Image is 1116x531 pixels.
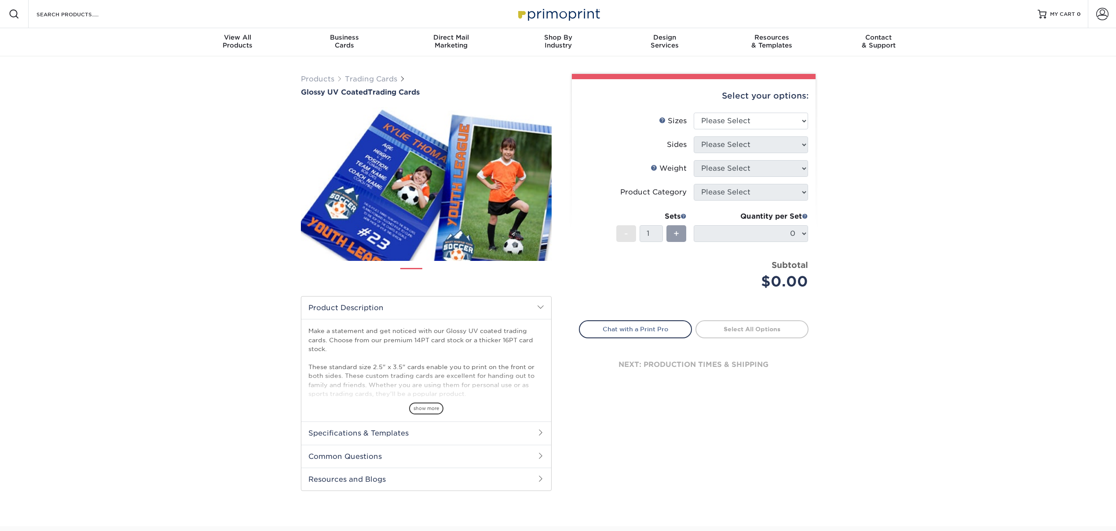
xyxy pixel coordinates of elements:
span: - [624,227,628,240]
a: Direct MailMarketing [398,28,505,56]
img: Glossy UV Coated 01 [301,97,552,271]
div: Quantity per Set [694,211,808,222]
a: Shop ByIndustry [505,28,611,56]
div: next: production times & shipping [579,338,809,391]
a: Contact& Support [825,28,932,56]
img: Primoprint [514,4,602,23]
img: Trading Cards 02 [430,264,452,286]
span: Business [291,33,398,41]
a: Glossy UV CoatedTrading Cards [301,88,552,96]
span: MY CART [1050,11,1075,18]
input: SEARCH PRODUCTS..... [36,9,121,19]
a: View AllProducts [184,28,291,56]
div: Sets [616,211,687,222]
div: Weight [651,163,687,174]
div: Products [184,33,291,49]
h2: Product Description [301,297,551,319]
a: BusinessCards [291,28,398,56]
span: + [673,227,679,240]
a: DesignServices [611,28,718,56]
a: Chat with a Print Pro [579,320,692,338]
strong: Subtotal [772,260,808,270]
div: Cards [291,33,398,49]
span: show more [409,403,443,414]
img: Trading Cards 01 [400,265,422,287]
span: View All [184,33,291,41]
span: Glossy UV Coated [301,88,368,96]
div: $0.00 [700,271,808,292]
p: Make a statement and get noticed with our Glossy UV coated trading cards. Choose from our premium... [308,326,544,434]
div: Services [611,33,718,49]
div: Industry [505,33,611,49]
a: Select All Options [695,320,809,338]
div: Sides [667,139,687,150]
h1: Trading Cards [301,88,552,96]
h2: Resources and Blogs [301,468,551,491]
span: Resources [718,33,825,41]
span: Design [611,33,718,41]
span: 0 [1077,11,1081,17]
span: Shop By [505,33,611,41]
a: Products [301,75,334,83]
div: Sizes [659,116,687,126]
h2: Common Questions [301,445,551,468]
a: Resources& Templates [718,28,825,56]
div: Select your options: [579,79,809,113]
a: Trading Cards [345,75,397,83]
h2: Specifications & Templates [301,421,551,444]
span: Contact [825,33,932,41]
div: Product Category [620,187,687,198]
div: Marketing [398,33,505,49]
div: & Support [825,33,932,49]
div: & Templates [718,33,825,49]
span: Direct Mail [398,33,505,41]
